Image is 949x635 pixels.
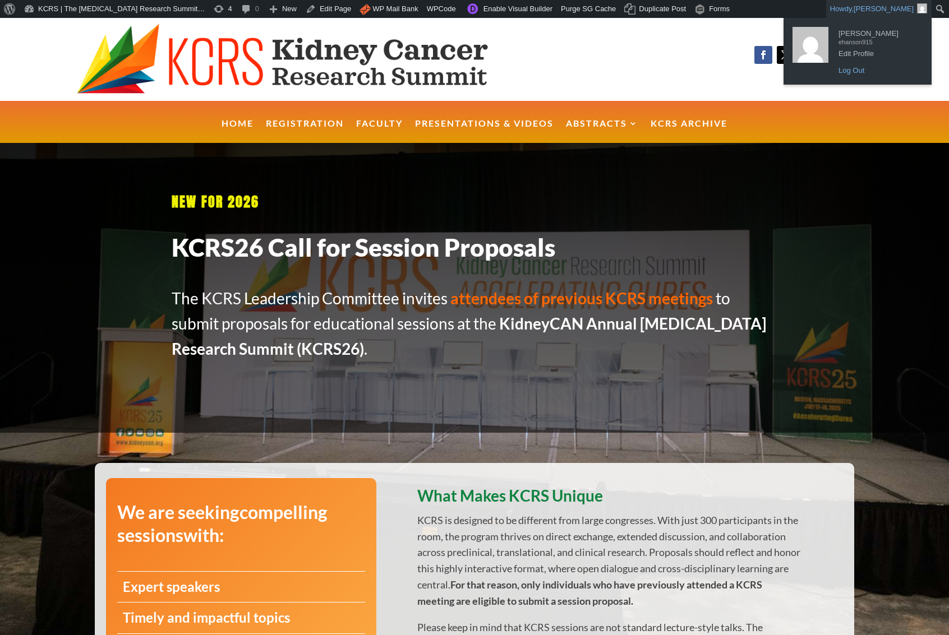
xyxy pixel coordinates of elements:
span: [PERSON_NAME] [854,4,914,13]
span: [PERSON_NAME] [839,25,917,35]
p: The KCRS Leadership Committee invites to submit proposals for educational sessions at the . [172,286,777,361]
a: Faculty [356,119,403,143]
a: Abstracts [566,119,638,143]
a: Presentations & Videos [415,119,554,143]
p: Expert speakers [123,576,360,597]
a: Home [222,119,254,143]
a: Follow on X [777,46,795,64]
img: KCRS generic logo wide [77,24,538,95]
strong: What Makes KCRS Unique [417,486,603,505]
strong: KidneyCAN Annual [MEDICAL_DATA] Research Summit (KCRS26) [172,314,766,358]
h3: We are seeking with: [117,500,365,553]
strong: For that reason, only individuals who have previously attended a KCRS meeting are eligible to sub... [417,578,762,607]
a: KCRS Archive [651,119,727,143]
strong: attendees of previous KCRS meetings [450,289,713,308]
p: KCRS is designed to be different from large congresses. With just 300 participants in the room, t... [417,512,800,619]
a: Registration [266,119,344,143]
h1: KCRS26 Call for Session Proposals [172,231,777,269]
p: Timely and impactful topics [123,607,360,628]
span: ehanson915 [839,35,917,45]
span: Edit Profile [839,45,917,55]
p: NEW FOR 2026 [172,188,777,215]
a: Log Out [833,63,923,78]
ul: Howdy, Liz Hanson [784,18,932,85]
img: icon.png [360,4,371,15]
a: Follow on Facebook [754,46,772,64]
